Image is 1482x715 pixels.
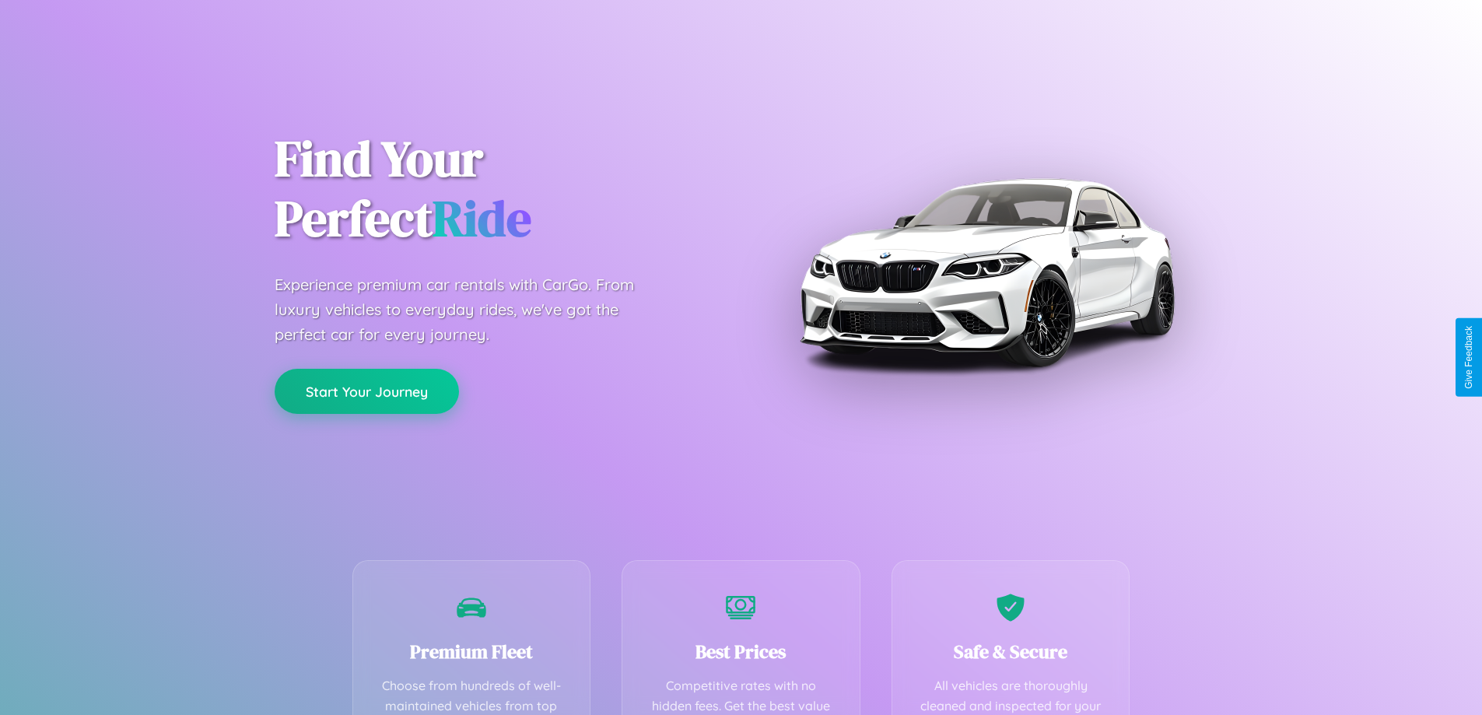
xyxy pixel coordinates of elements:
div: Give Feedback [1463,326,1474,389]
h3: Best Prices [646,639,836,664]
span: Ride [433,184,531,252]
h3: Premium Fleet [377,639,567,664]
img: Premium BMW car rental vehicle [792,78,1181,467]
h3: Safe & Secure [916,639,1106,664]
h1: Find Your Perfect [275,129,718,249]
button: Start Your Journey [275,369,459,414]
p: Experience premium car rentals with CarGo. From luxury vehicles to everyday rides, we've got the ... [275,272,664,347]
